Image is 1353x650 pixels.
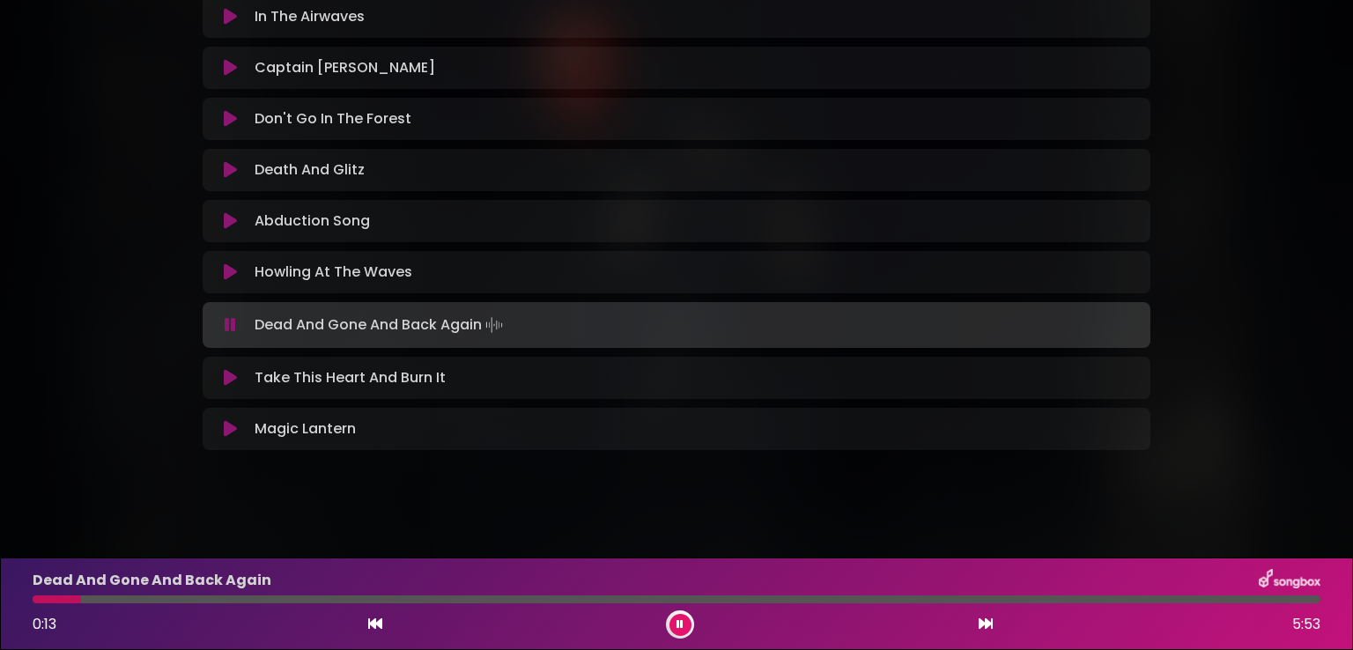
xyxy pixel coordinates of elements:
p: Don't Go In The Forest [255,108,411,129]
p: Magic Lantern [255,418,356,439]
p: Howling At The Waves [255,262,412,283]
p: In The Airwaves [255,6,365,27]
p: Death And Glitz [255,159,365,181]
p: Take This Heart And Burn It [255,367,446,388]
img: waveform4.gif [482,313,506,337]
p: Dead And Gone And Back Again [255,313,506,337]
p: Captain [PERSON_NAME] [255,57,435,78]
p: Abduction Song [255,211,370,232]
